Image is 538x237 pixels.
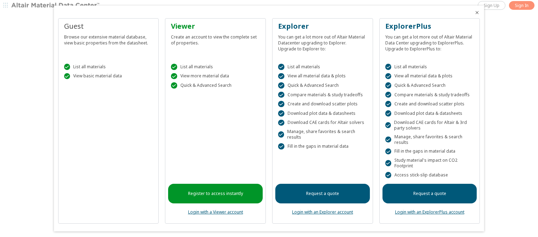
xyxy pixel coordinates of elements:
[385,134,474,145] div: Manage, share favorites & search results
[278,101,284,107] div: 
[278,110,284,117] div: 
[385,73,474,79] div: View all material data & plots
[385,92,392,98] div: 
[385,122,391,128] div: 
[385,137,391,143] div: 
[278,143,284,149] div: 
[278,92,284,98] div: 
[278,73,284,79] div: 
[278,92,367,98] div: Compare materials & study tradeoffs
[168,184,263,203] a: Register to access instantly
[385,158,474,169] div: Study material's impact on CO2 Footprint
[385,110,474,117] div: Download plot data & datasheets
[278,73,367,79] div: View all material data & plots
[64,64,70,70] div: 
[292,209,353,215] a: Login with an Explorer account
[385,31,474,52] div: You can get a lot more out of Altair Material Data Center upgrading to ExplorerPlus. Upgrade to E...
[278,21,367,31] div: Explorer
[395,209,464,215] a: Login with an ExplorerPlus account
[278,120,367,126] div: Download CAE cards for Altair solvers
[64,73,70,79] div: 
[64,64,153,70] div: List all materials
[385,73,392,79] div: 
[385,64,392,70] div: 
[385,110,392,117] div: 
[278,101,367,107] div: Create and download scatter plots
[278,82,367,89] div: Quick & Advanced Search
[385,21,474,31] div: ExplorerPlus
[382,184,477,203] a: Request a quote
[385,82,392,89] div: 
[275,184,370,203] a: Request a quote
[171,73,260,79] div: View more material data
[64,21,153,31] div: Guest
[64,73,153,79] div: View basic material data
[385,101,392,107] div: 
[278,64,367,70] div: List all materials
[385,160,391,166] div: 
[171,73,177,79] div: 
[385,120,474,131] div: Download CAE cards for Altair & 3rd party solvers
[385,92,474,98] div: Compare materials & study tradeoffs
[278,120,284,126] div: 
[385,64,474,70] div: List all materials
[278,82,284,89] div: 
[385,101,474,107] div: Create and download scatter plots
[171,82,260,89] div: Quick & Advanced Search
[474,10,480,15] button: Close
[188,209,243,215] a: Login with a Viewer account
[171,21,260,31] div: Viewer
[278,31,367,52] div: You can get a lot more out of Altair Material Datacenter upgrading to Explorer. Upgrade to Explor...
[278,110,367,117] div: Download plot data & datasheets
[171,64,177,70] div: 
[171,31,260,46] div: Create an account to view the complete set of properties.
[171,82,177,89] div: 
[278,143,367,149] div: Fill in the gaps in material data
[278,64,284,70] div: 
[64,31,153,46] div: Browse our extensive material database, view basic properties from the datasheet.
[385,82,474,89] div: Quick & Advanced Search
[385,172,392,178] div: 
[385,148,474,155] div: Fill in the gaps in material data
[171,64,260,70] div: List all materials
[278,129,367,140] div: Manage, share favorites & search results
[385,148,392,155] div: 
[278,131,284,138] div: 
[385,172,474,178] div: Access stick-slip database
